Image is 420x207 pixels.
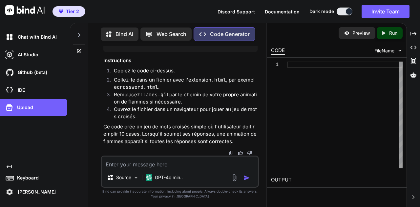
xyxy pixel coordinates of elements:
[117,84,158,90] code: crossword.html
[15,34,57,40] p: Chat with Bind AI
[238,150,243,156] img: like
[66,8,79,15] span: Tier 2
[109,67,258,76] li: Copiez le code ci-dessus.
[103,123,258,145] p: Ce code crée un jeu de mots croisés simple où l'utilisateur doit remplir 10 cases. Lorsqu'il soum...
[116,174,131,181] p: Source
[397,48,403,53] img: chevron down
[4,186,15,198] img: settings
[15,51,38,58] p: AI Studio
[14,175,39,181] p: Keyboard
[352,30,370,36] p: Preview
[101,189,259,199] p: Bind can provide inaccurate information, including about people. Always double-check its answers....
[103,57,258,65] h3: Instructions
[231,174,238,181] img: attachment
[309,8,334,15] span: Dark mode
[4,85,15,96] img: cloudideIcon
[4,31,15,43] img: darkChat
[271,47,285,55] div: CODE
[15,69,47,76] p: Github (beta)
[389,30,397,36] p: Run
[109,106,258,121] li: Ouvrez le fichier dans un navigateur pour jouer au jeu de mots croisés.
[271,62,279,68] div: 1
[5,5,45,15] img: Bind AI
[243,175,250,181] img: icon
[14,104,33,111] p: Upload
[52,6,85,17] button: premiumTier 2
[157,30,186,38] p: Web Search
[115,30,133,38] p: Bind AI
[267,172,407,188] h2: OUTPUT
[210,30,250,38] p: Code Generator
[218,9,255,14] span: Discord Support
[109,76,258,91] li: Collez-le dans un fichier avec l'extension , par exemple .
[4,67,15,78] img: githubDark
[109,91,258,106] li: Remplacez par le chemin de votre propre animation de flammes si nécessaire.
[218,8,255,15] button: Discord Support
[362,5,409,18] button: Invite Team
[247,150,252,156] img: dislike
[265,9,300,14] span: Documentation
[59,9,63,13] img: premium
[155,174,183,181] p: GPT-4o min..
[344,30,350,36] img: preview
[229,150,234,156] img: copy
[4,49,15,60] img: darkAi-studio
[15,87,25,93] p: IDE
[265,8,300,15] button: Documentation
[133,175,139,180] img: Pick Models
[140,91,169,98] code: flames.gif
[15,189,56,195] p: [PERSON_NAME]
[374,47,394,54] span: FileName
[211,77,226,83] code: .html
[146,174,152,181] img: GPT-4o mini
